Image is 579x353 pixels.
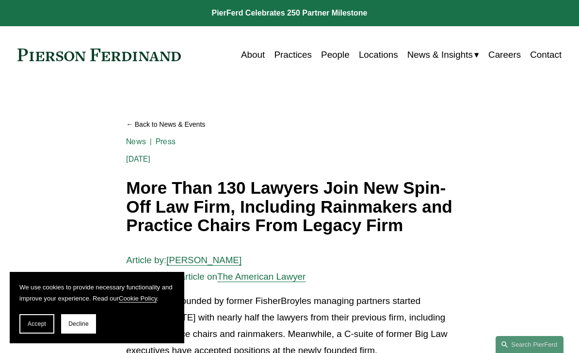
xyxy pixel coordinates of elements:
[156,137,176,146] a: Press
[166,255,241,265] a: [PERSON_NAME]
[126,137,146,146] a: News
[274,46,312,64] a: Practices
[61,314,96,334] button: Decline
[68,320,89,327] span: Decline
[19,282,175,304] p: We use cookies to provide necessary functionality and improve your experience. Read our .
[359,46,398,64] a: Locations
[28,320,46,327] span: Accept
[217,271,306,282] a: The American Lawyer
[126,255,166,265] span: Article by:
[126,179,452,235] h1: More Than 130 Lawyers Join New Spin-Off Law Firm, Including Rainmakers and Practice Chairs From L...
[19,314,54,334] button: Accept
[119,295,157,302] a: Cookie Policy
[10,272,184,343] section: Cookie banner
[241,46,265,64] a: About
[407,47,473,63] span: News & Insights
[126,154,150,164] span: [DATE]
[496,336,563,353] a: Search this site
[126,117,452,133] a: Back to News & Events
[407,46,479,64] a: folder dropdown
[321,46,350,64] a: People
[488,46,521,64] a: Careers
[530,46,562,64] a: Contact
